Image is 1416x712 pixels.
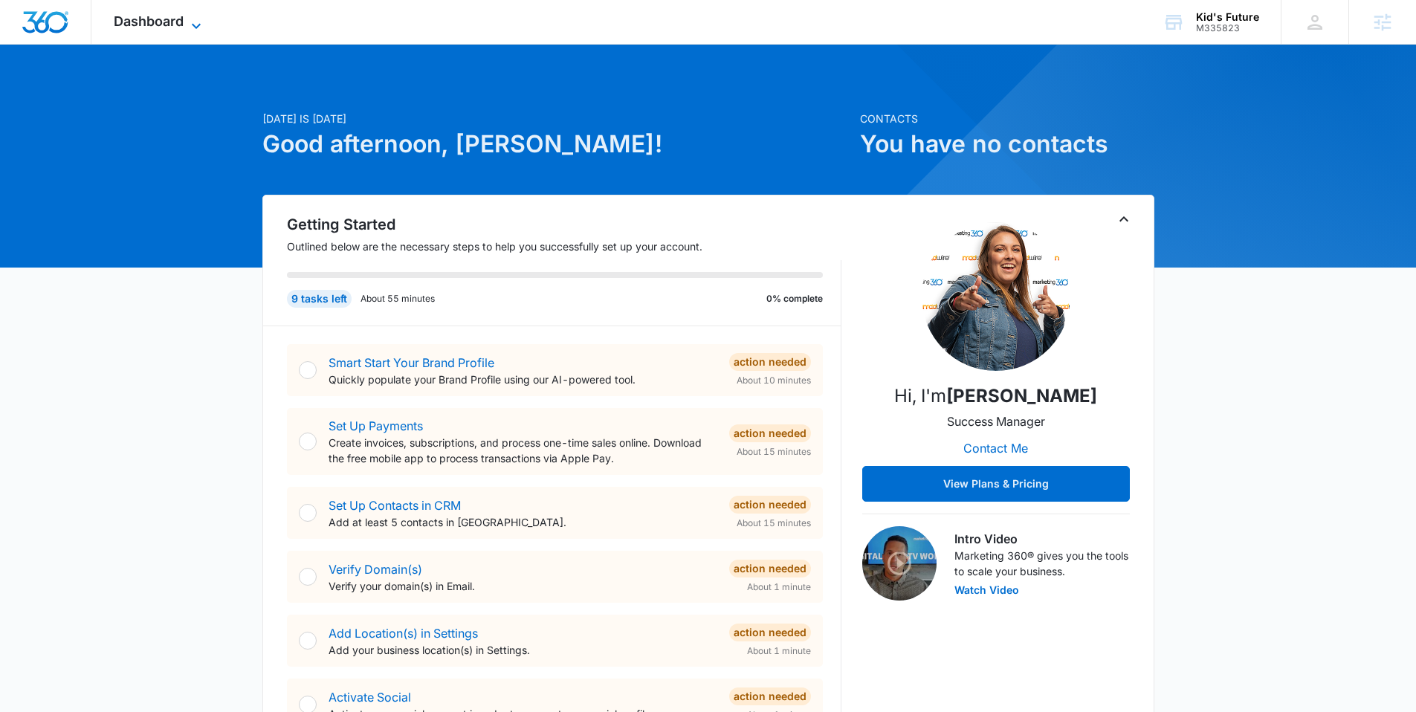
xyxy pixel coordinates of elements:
div: Action Needed [729,496,811,514]
div: Action Needed [729,687,811,705]
p: 0% complete [766,292,823,305]
span: About 15 minutes [737,445,811,459]
img: logo_orange.svg [24,24,36,36]
p: Outlined below are the necessary steps to help you successfully set up your account. [287,239,841,254]
button: View Plans & Pricing [862,466,1130,502]
p: Success Manager [947,412,1045,430]
div: Action Needed [729,560,811,577]
div: Action Needed [729,424,811,442]
span: About 10 minutes [737,374,811,387]
a: Set Up Payments [329,418,423,433]
div: Domain: [DOMAIN_NAME] [39,39,164,51]
a: Add Location(s) in Settings [329,626,478,641]
span: About 1 minute [747,580,811,594]
img: tab_domain_overview_orange.svg [40,86,52,98]
div: account name [1196,11,1259,23]
span: About 15 minutes [737,517,811,530]
div: Action Needed [729,624,811,641]
a: Smart Start Your Brand Profile [329,355,494,370]
h1: Good afternoon, [PERSON_NAME]! [262,126,851,162]
span: About 1 minute [747,644,811,658]
button: Watch Video [954,585,1019,595]
div: account id [1196,23,1259,33]
img: Jenna Freeman [922,222,1070,371]
div: Keywords by Traffic [164,88,250,97]
a: Verify Domain(s) [329,562,422,577]
h2: Getting Started [287,213,841,236]
strong: [PERSON_NAME] [946,385,1097,407]
p: Create invoices, subscriptions, and process one-time sales online. Download the free mobile app t... [329,435,717,466]
img: website_grey.svg [24,39,36,51]
div: Domain Overview [56,88,133,97]
a: Activate Social [329,690,411,705]
p: About 55 minutes [361,292,435,305]
div: 9 tasks left [287,290,352,308]
div: Action Needed [729,353,811,371]
p: Add your business location(s) in Settings. [329,642,717,658]
p: Add at least 5 contacts in [GEOGRAPHIC_DATA]. [329,514,717,530]
p: Contacts [860,111,1154,126]
p: Quickly populate your Brand Profile using our AI-powered tool. [329,372,717,387]
h1: You have no contacts [860,126,1154,162]
img: Intro Video [862,526,937,601]
h3: Intro Video [954,530,1130,548]
span: Dashboard [114,13,184,29]
button: Contact Me [948,430,1043,466]
p: [DATE] is [DATE] [262,111,851,126]
a: Set Up Contacts in CRM [329,498,461,513]
button: Toggle Collapse [1115,210,1133,228]
p: Marketing 360® gives you the tools to scale your business. [954,548,1130,579]
p: Verify your domain(s) in Email. [329,578,717,594]
p: Hi, I'm [894,383,1097,410]
img: tab_keywords_by_traffic_grey.svg [148,86,160,98]
div: v 4.0.25 [42,24,73,36]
